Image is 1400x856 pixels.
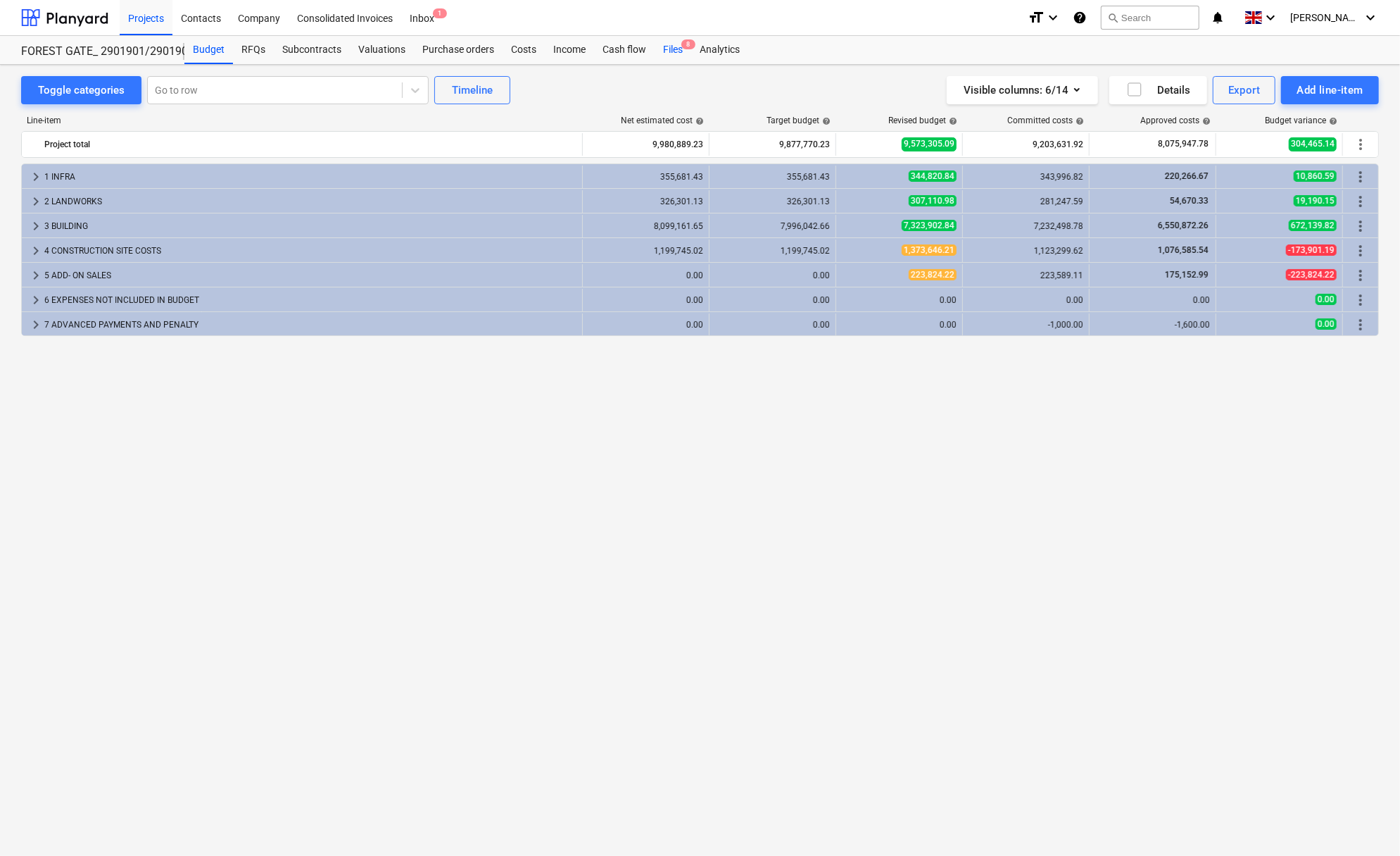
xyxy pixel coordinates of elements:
[1163,270,1210,280] span: 175,152.99
[1262,9,1279,26] i: keyboard_arrow_down
[1297,81,1363,99] div: Add line-item
[184,36,233,64] a: Budget
[1073,117,1084,125] span: help
[947,76,1098,104] button: Visible columns:6/14
[1330,788,1400,856] iframe: Chat Widget
[452,81,493,99] div: Timeline
[38,81,125,99] div: Toggle categories
[1213,76,1276,104] button: Export
[715,172,830,182] div: 355,681.43
[588,133,703,156] div: 9,980,889.23
[1156,138,1210,150] span: 8,075,947.78
[44,215,576,237] div: 3 BUILDING
[909,195,957,206] span: 307,110.98
[1028,9,1045,26] i: format_size
[1199,117,1211,125] span: help
[1101,6,1199,30] button: Search
[1326,117,1337,125] span: help
[909,269,957,280] span: 223,824.22
[715,197,830,206] div: 326,301.13
[1265,116,1337,125] div: Budget variance
[1007,116,1084,125] div: Committed costs
[44,166,576,188] div: 1 INFRA
[545,36,594,64] a: Income
[27,316,44,333] span: keyboard_arrow_right
[1286,244,1337,256] span: -173,901.19
[588,221,703,231] div: 8,099,161.65
[691,36,748,64] a: Analytics
[1045,9,1061,26] i: keyboard_arrow_down
[1289,220,1337,231] span: 672,139.82
[902,220,957,231] span: 7,323,902.84
[594,36,655,64] a: Cash flow
[503,36,545,64] a: Costs
[1362,9,1379,26] i: keyboard_arrow_down
[44,133,576,156] div: Project total
[1163,171,1210,181] span: 220,266.67
[715,246,830,256] div: 1,199,745.02
[969,133,1083,156] div: 9,203,631.92
[27,168,44,185] span: keyboard_arrow_right
[434,76,510,104] button: Timeline
[693,117,704,125] span: help
[21,44,168,59] div: FOREST GATE_ 2901901/2901902/2901903
[1168,196,1210,206] span: 54,670.33
[233,36,274,64] a: RFQs
[1095,295,1210,305] div: 0.00
[44,264,576,287] div: 5 ADD- ON SALES
[1281,76,1379,104] button: Add line-item
[715,295,830,305] div: 0.00
[1352,218,1369,235] span: More actions
[1294,195,1337,206] span: 19,190.15
[842,320,957,330] div: 0.00
[274,36,350,64] a: Subcontracts
[819,117,831,125] span: help
[588,320,703,330] div: 0.00
[21,76,141,104] button: Toggle categories
[27,193,44,210] span: keyboard_arrow_right
[27,292,44,309] span: keyboard_arrow_right
[969,172,1083,182] div: 343,996.82
[1289,137,1337,151] span: 304,465.14
[44,289,576,311] div: 6 EXPENSES NOT INCLUDED IN BUDGET
[1156,221,1210,230] span: 6,550,872.26
[1156,245,1210,255] span: 1,076,585.54
[588,197,703,206] div: 326,301.13
[1316,318,1337,330] span: 0.00
[44,314,576,336] div: 7 ADVANCED PAYMENTS AND PENALTY
[1211,9,1225,26] i: notifications
[1352,292,1369,309] span: More actions
[1286,269,1337,280] span: -223,824.22
[588,295,703,305] div: 0.00
[909,170,957,182] span: 344,820.84
[27,242,44,259] span: keyboard_arrow_right
[1140,116,1211,125] div: Approved costs
[1352,242,1369,259] span: More actions
[902,137,957,151] span: 9,573,305.09
[1095,320,1210,330] div: -1,600.00
[902,244,957,256] span: 1,373,646.21
[588,271,703,280] div: 0.00
[414,36,503,64] a: Purchase orders
[969,295,1083,305] div: 0.00
[350,36,414,64] a: Valuations
[1352,316,1369,333] span: More actions
[44,190,576,213] div: 2 LANDWORKS
[655,36,691,64] a: Files8
[888,116,957,125] div: Revised budget
[681,39,695,49] span: 8
[1290,12,1361,23] span: [PERSON_NAME]
[27,267,44,284] span: keyboard_arrow_right
[1352,136,1369,153] span: More actions
[715,271,830,280] div: 0.00
[433,8,447,18] span: 1
[715,221,830,231] div: 7,996,042.66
